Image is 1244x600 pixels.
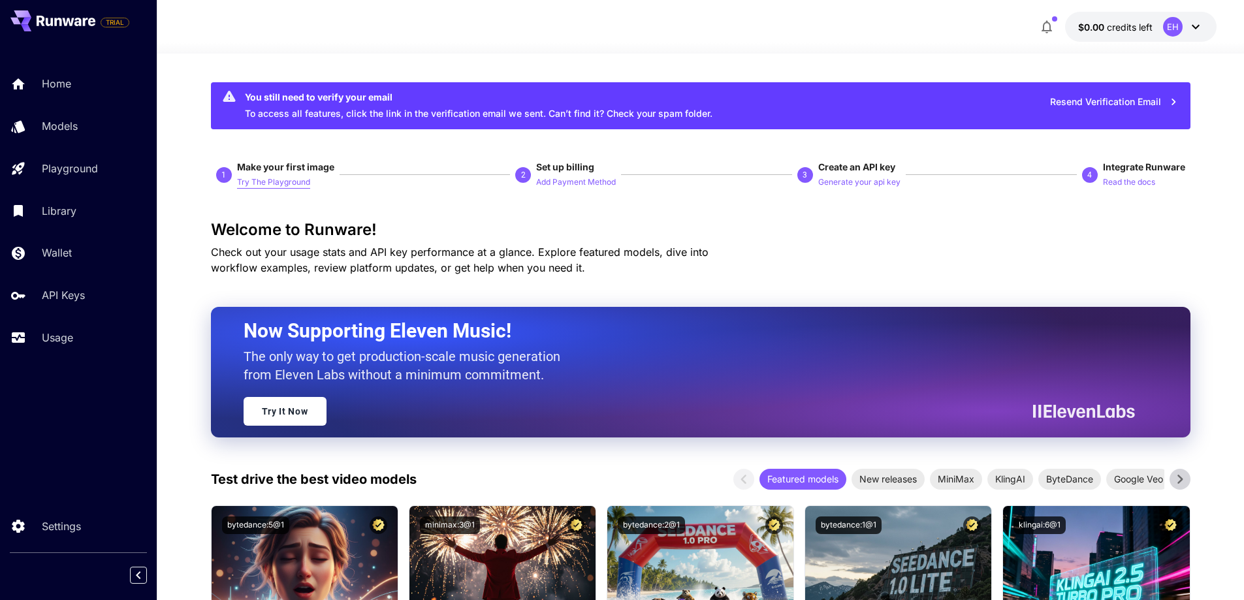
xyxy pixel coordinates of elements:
[42,245,72,261] p: Wallet
[1106,469,1171,490] div: Google Veo
[1103,174,1155,189] button: Read the docs
[987,472,1033,486] span: KlingAI
[211,221,1190,239] h3: Welcome to Runware!
[536,176,616,189] p: Add Payment Method
[1043,89,1185,116] button: Resend Verification Email
[1038,472,1101,486] span: ByteDance
[818,161,895,172] span: Create an API key
[536,161,594,172] span: Set up billing
[818,176,901,189] p: Generate your api key
[1078,22,1107,33] span: $0.00
[963,516,981,534] button: Certified Model – Vetted for best performance and includes a commercial license.
[237,174,310,189] button: Try The Playground
[567,516,585,534] button: Certified Model – Vetted for best performance and includes a commercial license.
[237,161,334,172] span: Make your first image
[244,397,327,426] a: Try It Now
[420,516,480,534] button: minimax:3@1
[101,18,129,27] span: TRIAL
[1107,22,1153,33] span: credits left
[803,169,807,181] p: 3
[211,469,417,489] p: Test drive the best video models
[1013,516,1066,534] button: klingai:6@1
[245,86,712,125] div: To access all features, click the link in the verification email we sent. Can’t find it? Check yo...
[930,472,982,486] span: MiniMax
[140,563,157,587] div: Collapse sidebar
[759,469,846,490] div: Featured models
[1038,469,1101,490] div: ByteDance
[222,516,289,534] button: bytedance:5@1
[130,567,147,584] button: Collapse sidebar
[1163,17,1183,37] div: EH
[759,472,846,486] span: Featured models
[245,90,712,104] div: You still need to verify your email
[521,169,526,181] p: 2
[1162,516,1179,534] button: Certified Model – Vetted for best performance and includes a commercial license.
[42,118,78,134] p: Models
[237,176,310,189] p: Try The Playground
[765,516,783,534] button: Certified Model – Vetted for best performance and includes a commercial license.
[852,472,925,486] span: New releases
[42,287,85,303] p: API Keys
[42,330,73,345] p: Usage
[818,174,901,189] button: Generate your api key
[618,516,685,534] button: bytedance:2@1
[816,516,882,534] button: bytedance:1@1
[211,245,709,274] span: Check out your usage stats and API key performance at a glance. Explore featured models, dive int...
[1065,12,1217,42] button: $0.00EH
[1106,472,1171,486] span: Google Veo
[42,76,71,91] p: Home
[987,469,1033,490] div: KlingAI
[930,469,982,490] div: MiniMax
[101,14,129,30] span: Add your payment card to enable full platform functionality.
[221,169,226,181] p: 1
[42,161,98,176] p: Playground
[1103,161,1185,172] span: Integrate Runware
[852,469,925,490] div: New releases
[370,516,387,534] button: Certified Model – Vetted for best performance and includes a commercial license.
[536,174,616,189] button: Add Payment Method
[244,319,1125,343] h2: Now Supporting Eleven Music!
[244,347,570,384] p: The only way to get production-scale music generation from Eleven Labs without a minimum commitment.
[42,518,81,534] p: Settings
[1103,176,1155,189] p: Read the docs
[42,203,76,219] p: Library
[1087,169,1092,181] p: 4
[1078,20,1153,34] div: $0.00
